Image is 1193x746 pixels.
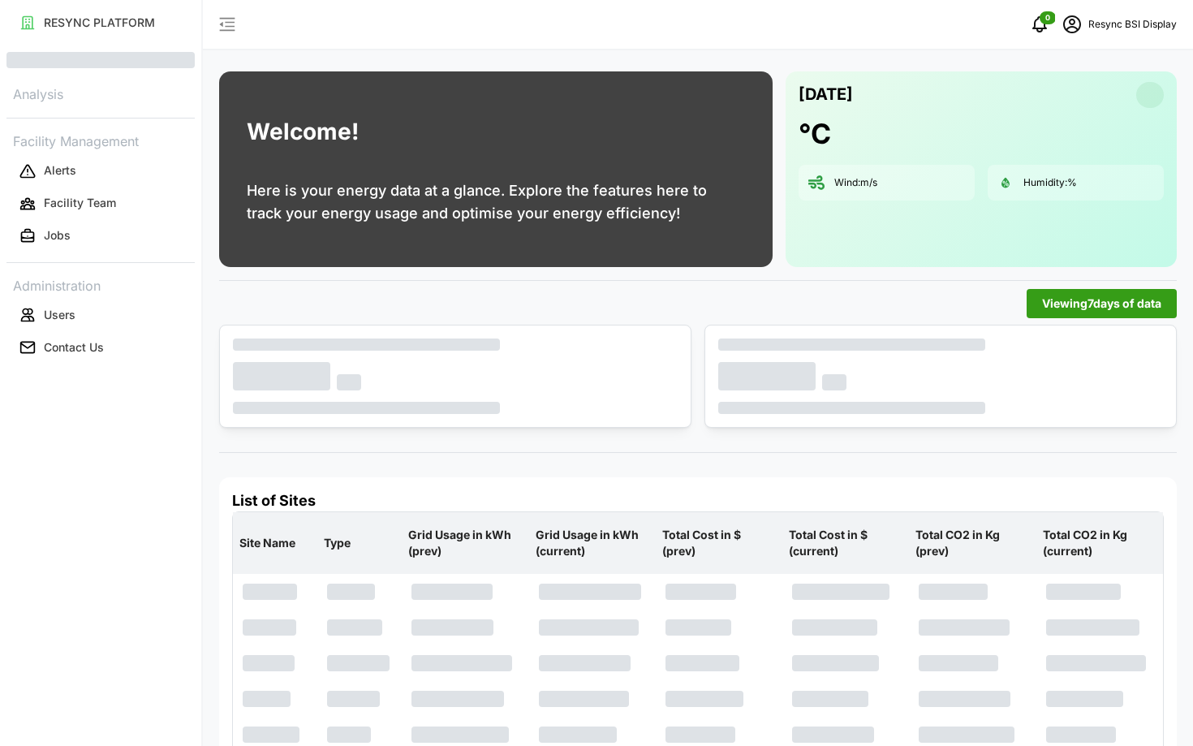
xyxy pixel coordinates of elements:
p: [DATE] [799,81,853,108]
p: Site Name [236,522,314,564]
a: Jobs [6,220,195,252]
p: Grid Usage in kWh (current) [532,514,652,573]
button: Viewing7days of data [1027,289,1177,318]
span: 0 [1045,12,1050,24]
h4: List of Sites [232,490,1164,511]
button: Alerts [6,157,195,186]
span: Viewing 7 days of data [1042,290,1161,317]
p: Administration [6,273,195,296]
p: Wind: m/s [834,176,877,190]
a: RESYNC PLATFORM [6,6,195,39]
button: RESYNC PLATFORM [6,8,195,37]
p: Grid Usage in kWh (prev) [405,514,525,573]
button: Jobs [6,222,195,251]
button: Facility Team [6,189,195,218]
p: Analysis [6,81,195,105]
button: Users [6,300,195,330]
p: Type [321,522,398,564]
p: Jobs [44,227,71,244]
p: Total Cost in $ (prev) [659,514,779,573]
p: Total CO2 in Kg (current) [1040,514,1160,573]
button: schedule [1056,8,1088,41]
h1: °C [799,116,831,152]
p: RESYNC PLATFORM [44,15,155,31]
p: Facility Management [6,128,195,152]
a: Users [6,299,195,331]
button: notifications [1023,8,1056,41]
button: Contact Us [6,333,195,362]
p: Alerts [44,162,76,179]
p: Facility Team [44,195,116,211]
h1: Welcome! [247,114,359,149]
p: Resync BSI Display [1088,17,1177,32]
p: Humidity: % [1023,176,1077,190]
a: Alerts [6,155,195,188]
p: Contact Us [44,339,104,356]
p: Total Cost in $ (current) [786,514,906,573]
p: Total CO2 in Kg (prev) [912,514,1032,573]
p: Users [44,307,75,323]
a: Facility Team [6,188,195,220]
p: Here is your energy data at a glance. Explore the features here to track your energy usage and op... [247,179,745,225]
a: Contact Us [6,331,195,364]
